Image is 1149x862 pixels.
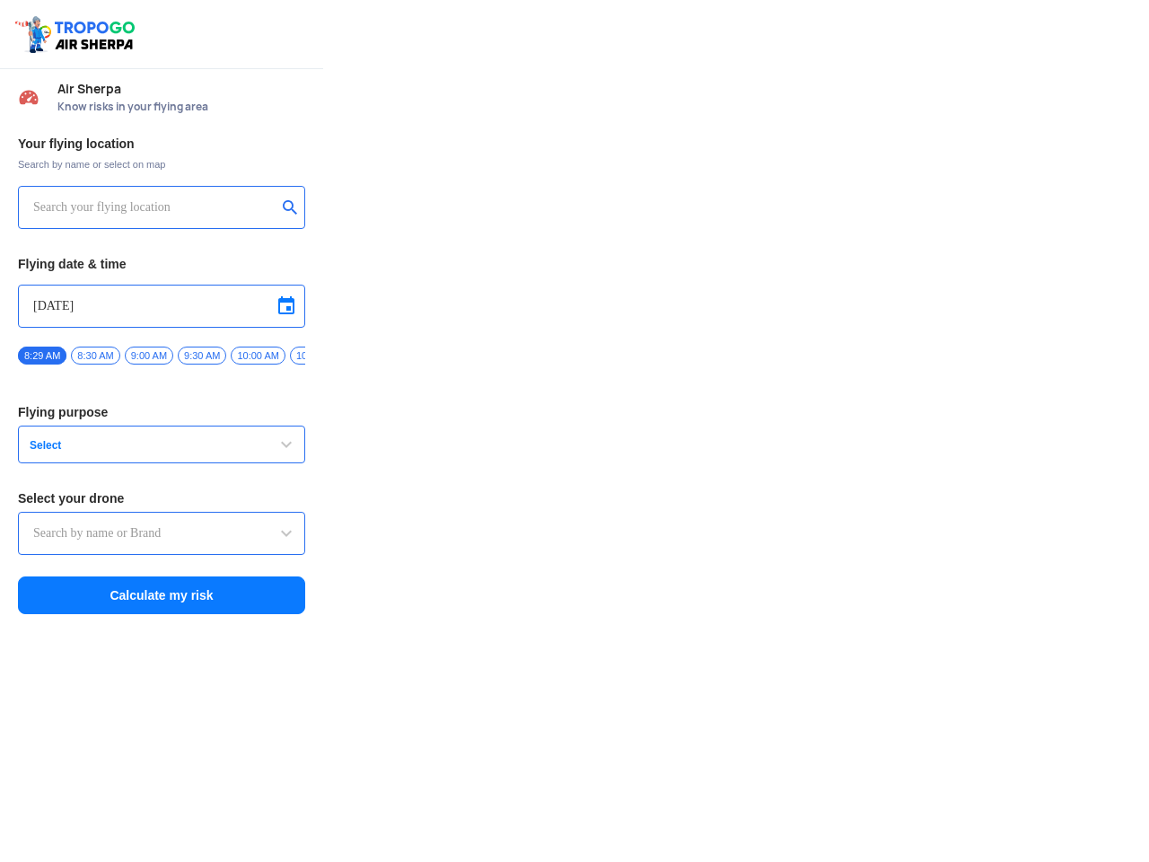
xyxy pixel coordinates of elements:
h3: Flying purpose [18,406,305,418]
img: Risk Scores [18,86,39,108]
input: Select Date [33,295,290,317]
button: Select [18,426,305,463]
input: Search by name or Brand [33,523,290,544]
span: Know risks in your flying area [57,100,305,114]
h3: Select your drone [18,492,305,505]
span: Search by name or select on map [18,157,305,172]
span: 10:30 AM [290,347,344,365]
img: ic_tgdronemaps.svg [13,13,141,55]
button: Calculate my risk [18,576,305,614]
h3: Flying date & time [18,258,305,270]
span: 9:30 AM [178,347,226,365]
span: 8:30 AM [71,347,119,365]
span: 10:00 AM [231,347,285,365]
span: Air Sherpa [57,82,305,96]
input: Search your flying location [33,197,276,218]
span: 9:00 AM [125,347,173,365]
span: Select [22,438,247,453]
h3: Your flying location [18,137,305,150]
span: 8:29 AM [18,347,66,365]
